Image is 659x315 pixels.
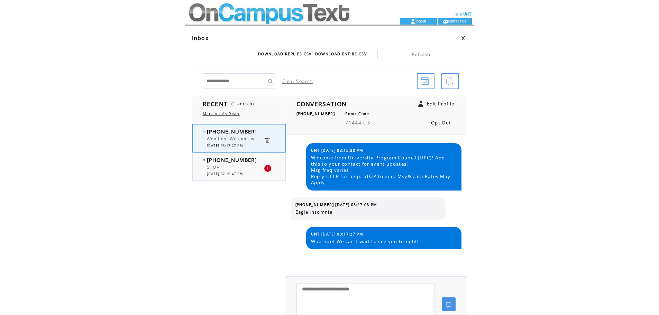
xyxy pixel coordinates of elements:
[345,120,370,126] span: 71444-US
[415,19,426,23] a: logout
[427,101,455,107] a: Edit Profile
[231,101,254,106] span: (1 Unread)
[258,52,312,56] a: DOWNLOAD REPLIES CSV
[443,19,448,24] img: contact_us_icon.gif
[203,131,205,132] img: bulletEmpty.png
[296,111,335,116] span: [PHONE_NUMBER]
[207,165,220,170] span: STOP
[282,78,313,84] a: Clear Search
[203,111,240,116] a: Mark All As Read
[295,202,377,207] span: [PHONE_NUMBER] [DATE] 03:17:08 PM
[345,111,369,116] span: Short Code
[311,148,363,153] span: UNT [DATE] 03:15:30 PM
[207,156,257,163] span: [PHONE_NUMBER]
[264,165,271,172] div: 1
[207,135,305,142] span: Woo hoo! We can't wait to see you tonight!
[410,19,415,24] img: account_icon.gif
[311,232,363,237] span: UNT [DATE] 03:17:27 PM
[265,73,275,89] input: Submit
[448,19,466,23] a: contact us
[431,120,451,126] a: Opt Out
[311,238,456,244] span: Woo hoo! We can't wait to see you tonight!
[207,143,243,148] span: [DATE] 03:17:27 PM
[295,209,441,215] span: Eagle insomnia
[445,74,454,89] img: bell.png
[207,128,257,135] span: [PHONE_NUMBER]
[264,137,271,143] a: Click to delete these messgaes
[452,12,472,17] span: Hello UNT
[207,172,243,176] span: [DATE] 07:19:47 PM
[377,49,465,59] a: Refresh
[192,34,209,42] span: Inbox
[203,100,228,108] span: RECENT
[296,100,347,108] span: CONVERSATION
[311,155,456,186] span: Welcome from University Program Council (UPC)! Add this to your contact for event updates! Msg fr...
[203,159,205,161] img: bulletFull.png
[315,52,367,56] a: DOWNLOAD ENTIRE CSV
[421,74,429,89] img: archive.png
[418,101,423,107] a: Click to edit user profile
